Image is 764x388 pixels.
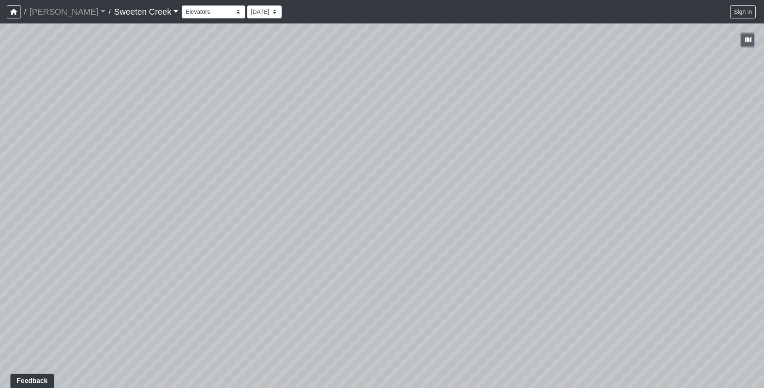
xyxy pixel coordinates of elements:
button: Sign in [730,5,756,18]
span: / [105,3,114,20]
span: / [21,3,29,20]
a: [PERSON_NAME] [29,3,105,20]
iframe: Ybug feedback widget [6,371,56,388]
a: Sweeten Creek [114,3,178,20]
